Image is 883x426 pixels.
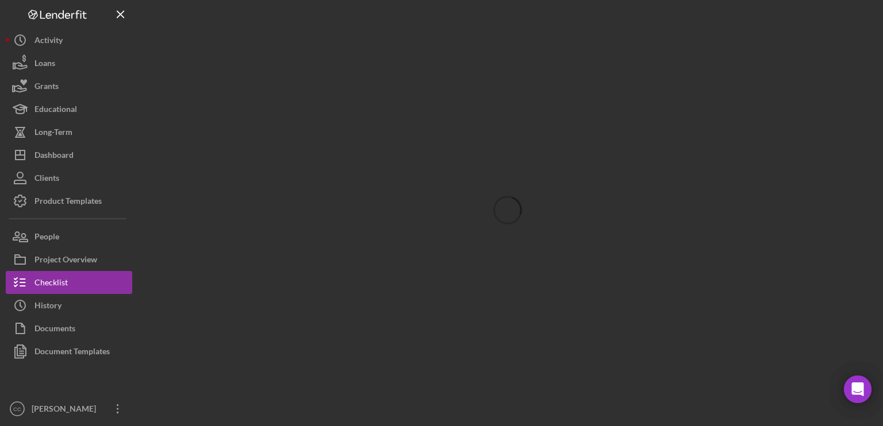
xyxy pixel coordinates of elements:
button: Activity [6,29,132,52]
button: Long-Term [6,121,132,144]
button: Checklist [6,271,132,294]
div: History [34,294,62,320]
div: Dashboard [34,144,74,169]
div: Grants [34,75,59,100]
div: Long-Term [34,121,72,146]
div: Loans [34,52,55,78]
button: Clients [6,166,132,189]
button: CC[PERSON_NAME] [6,397,132,420]
div: Educational [34,98,77,123]
div: Checklist [34,271,68,297]
button: Grants [6,75,132,98]
div: Documents [34,317,75,343]
div: People [34,225,59,251]
button: Loans [6,52,132,75]
div: Project Overview [34,248,97,274]
button: History [6,294,132,317]
button: Educational [6,98,132,121]
button: People [6,225,132,248]
div: Product Templates [34,189,102,215]
div: Activity [34,29,63,55]
div: Document Templates [34,340,110,366]
button: Document Templates [6,340,132,363]
button: Dashboard [6,144,132,166]
div: [PERSON_NAME] [29,397,103,423]
button: Product Templates [6,189,132,212]
button: Documents [6,317,132,340]
div: Open Intercom Messenger [844,375,872,403]
div: Clients [34,166,59,192]
text: CC [13,406,21,412]
button: Project Overview [6,248,132,271]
